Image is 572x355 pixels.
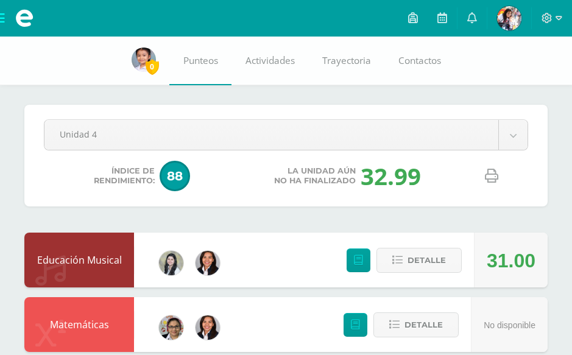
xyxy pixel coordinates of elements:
img: a06024179dba9039476aa43df9e4b8c8.png [196,315,220,340]
img: a06024179dba9039476aa43df9e4b8c8.png [196,251,220,275]
button: Detalle [376,248,462,273]
div: 31.00 [487,233,535,288]
span: 88 [160,161,190,191]
span: 0 [146,59,159,74]
img: 0321528fdb858f2774fb71bada63fc7e.png [497,6,521,30]
span: Contactos [398,54,441,67]
img: 1cdfcf77892e8c61eecfab2553fd9f33.png [159,251,183,275]
span: Trayectoria [322,54,371,67]
a: Punteos [169,37,231,85]
a: Unidad 4 [44,120,528,150]
img: cd20f272480faaaa785453c7d6e76ac0.png [159,315,183,340]
button: Detalle [373,312,459,337]
span: Punteos [183,54,218,67]
img: 199c3cf6bdee54c80f11b77c1935a862.png [132,47,156,72]
a: Trayectoria [308,37,384,85]
span: Índice de Rendimiento: [94,166,155,186]
span: Detalle [408,249,446,272]
a: Actividades [231,37,308,85]
a: Contactos [384,37,454,85]
span: No disponible [484,320,535,330]
div: Educación Musical [24,233,134,287]
span: Unidad 4 [60,120,483,149]
div: 32.99 [361,160,421,192]
div: Matemáticas [24,297,134,352]
span: Detalle [404,314,443,336]
span: La unidad aún no ha finalizado [274,166,356,186]
span: Actividades [245,54,295,67]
